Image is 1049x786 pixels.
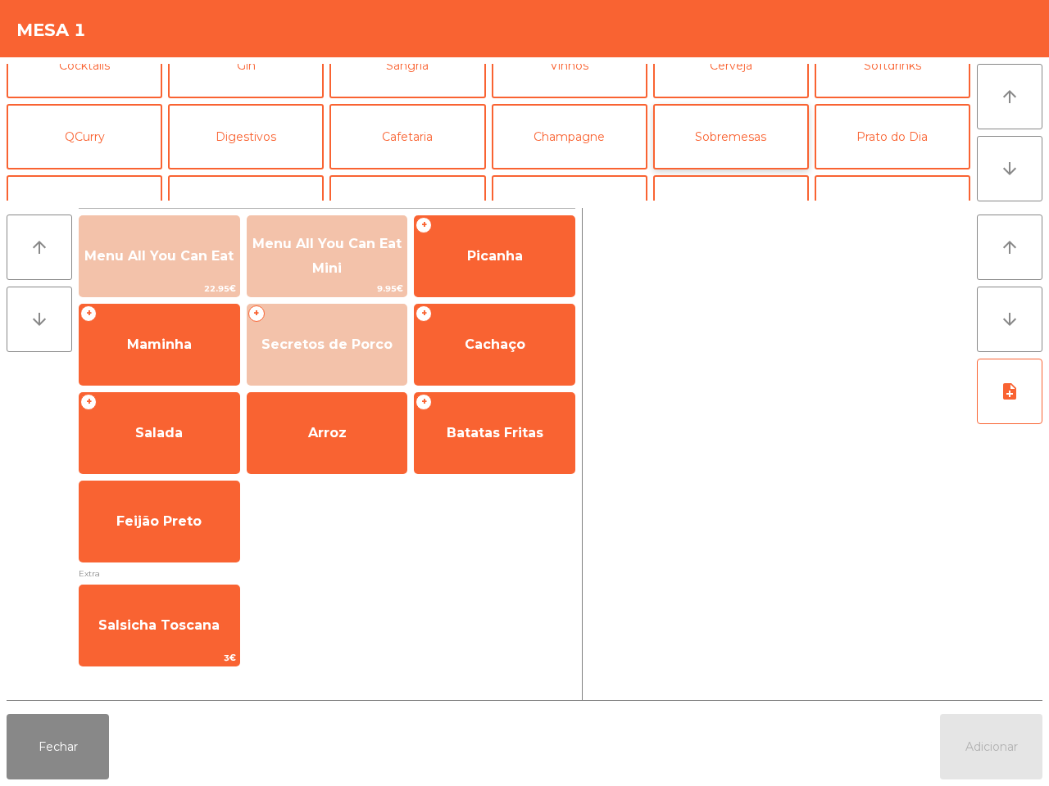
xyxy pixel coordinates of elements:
button: Menu Do Dia [815,175,970,241]
i: arrow_downward [1000,159,1019,178]
i: arrow_upward [1000,87,1019,106]
button: Acompanhamentos [7,175,162,241]
button: Sobremesas [653,104,809,169]
button: Gin [168,33,324,98]
span: Cachaço [465,337,525,352]
button: arrow_upward [977,215,1042,280]
button: arrow_downward [977,136,1042,201]
button: arrow_upward [977,64,1042,129]
span: 3€ [79,650,239,666]
button: Sangria [329,33,485,98]
span: + [416,394,432,410]
span: Batatas Fritas [447,425,543,440]
i: note_add [1000,382,1019,401]
i: arrow_upward [1000,237,1019,257]
i: arrow_upward [30,237,49,257]
i: arrow_downward [1000,309,1019,329]
h4: Mesa 1 [16,18,86,43]
span: + [248,305,265,322]
span: Arroz [308,425,347,440]
button: Prato do Dia [815,104,970,169]
button: Cocktails [7,33,162,98]
button: Take Away [168,175,324,241]
span: + [80,305,97,322]
button: arrow_downward [7,287,72,352]
button: Cerveja [653,33,809,98]
button: Bolt [492,175,647,241]
span: Salada [135,425,183,440]
span: Maminha [127,337,192,352]
button: Softdrinks [815,33,970,98]
button: Digestivos [168,104,324,169]
button: Cafetaria [329,104,485,169]
span: + [416,305,432,322]
button: arrow_upward [7,215,72,280]
span: Picanha [467,248,523,264]
span: Feijão Preto [116,513,202,529]
span: + [80,394,97,410]
span: Extra [79,566,575,581]
button: Champagne [492,104,647,169]
span: Secretos de Porco [261,337,393,352]
button: QCurry [7,104,162,169]
button: Vinhos [492,33,647,98]
span: 9.95€ [247,281,407,296]
span: + [416,217,432,233]
button: Oleos [653,175,809,241]
button: Uber/Glovo [329,175,485,241]
button: note_add [977,359,1042,424]
span: Salsicha Toscana [98,617,220,633]
button: arrow_downward [977,287,1042,352]
button: Fechar [7,714,109,779]
span: Menu All You Can Eat [84,248,234,264]
span: 22.95€ [79,281,239,296]
span: Menu All You Can Eat Mini [252,236,402,276]
i: arrow_downward [30,309,49,329]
